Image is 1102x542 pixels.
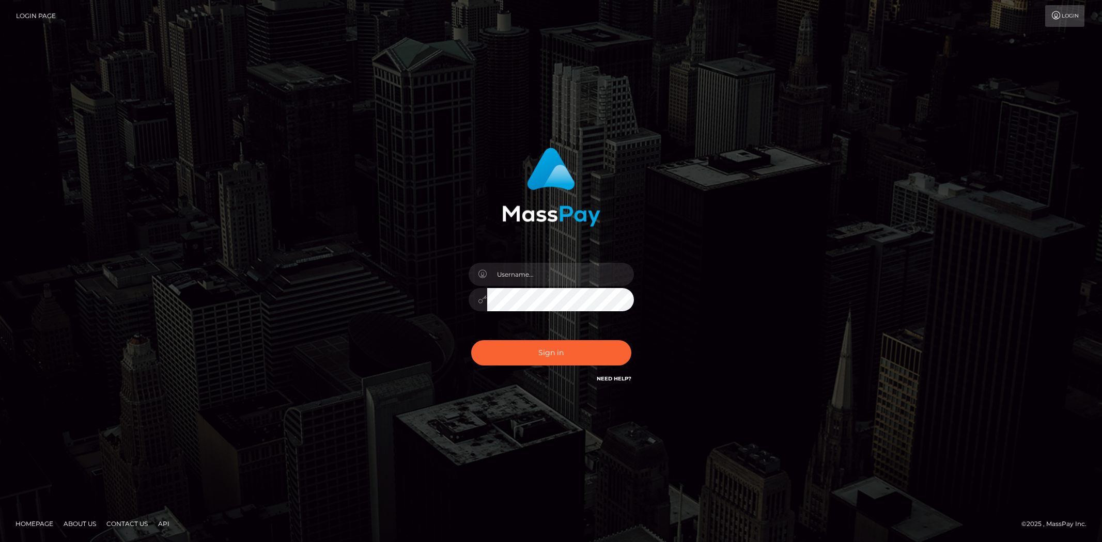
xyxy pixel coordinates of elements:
[16,5,56,27] a: Login Page
[502,148,600,227] img: MassPay Login
[471,340,631,365] button: Sign in
[597,375,631,382] a: Need Help?
[154,516,174,532] a: API
[102,516,152,532] a: Contact Us
[59,516,100,532] a: About Us
[487,263,634,286] input: Username...
[1021,518,1094,530] div: © 2025 , MassPay Inc.
[11,516,57,532] a: Homepage
[1045,5,1084,27] a: Login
